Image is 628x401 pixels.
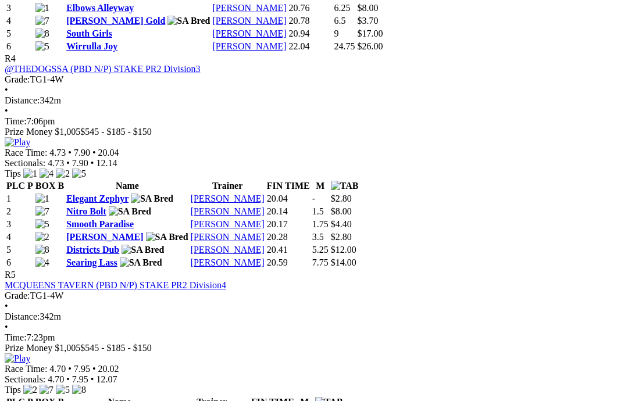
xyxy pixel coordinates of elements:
span: 7.95 [74,364,90,374]
div: 342m [5,95,623,106]
span: • [66,158,70,168]
span: Sectionals: [5,374,45,384]
td: 20.59 [266,257,311,268]
span: $3.70 [357,16,378,26]
img: 2 [35,232,49,242]
img: 1 [35,194,49,204]
a: Smooth Paradise [66,219,134,229]
td: 20.41 [266,244,311,256]
td: 1 [6,193,34,205]
a: Elbows Alleyway [66,3,134,13]
text: 1.5 [312,206,324,216]
span: PLC [6,181,25,191]
span: $2.80 [331,194,352,203]
span: 12.07 [96,374,117,384]
a: Elegant Zephyr [66,194,129,203]
span: $8.00 [331,206,352,216]
span: $8.00 [357,3,378,13]
a: [PERSON_NAME] Gold [66,16,165,26]
div: 7:06pm [5,116,623,127]
span: P [27,181,33,191]
span: Time: [5,332,27,342]
img: 2 [23,385,37,395]
a: [PERSON_NAME] [191,219,265,229]
img: 5 [35,41,49,52]
a: [PERSON_NAME] [212,41,286,51]
img: SA Bred [131,194,173,204]
img: 8 [35,28,49,39]
span: 7.90 [74,148,90,157]
img: 5 [72,169,86,179]
td: 22.04 [288,41,333,52]
span: 4.70 [48,374,64,384]
img: SA Bred [109,206,151,217]
img: SA Bred [167,16,210,26]
img: 8 [35,245,49,255]
text: 6.5 [334,16,345,26]
span: R5 [5,270,16,280]
span: $17.00 [357,28,383,38]
span: Grade: [5,74,30,84]
span: $545 - $185 - $150 [80,343,152,353]
div: 7:23pm [5,332,623,343]
span: R4 [5,53,16,63]
td: 3 [6,219,34,230]
td: 20.04 [266,193,311,205]
span: $14.00 [331,257,356,267]
span: 4.73 [48,158,64,168]
a: MCQUEENS TAVERN (PBD N/P) STAKE PR2 Division4 [5,280,226,290]
img: 7 [35,16,49,26]
span: • [5,106,8,116]
span: • [5,301,8,311]
span: 4.73 [49,148,66,157]
span: BOX [35,181,56,191]
a: [PERSON_NAME] [66,232,143,242]
span: Tips [5,169,21,178]
a: [PERSON_NAME] [191,206,265,216]
a: [PERSON_NAME] [191,232,265,242]
span: • [68,364,72,374]
td: 20.17 [266,219,311,230]
div: Prize Money $1,005 [5,127,623,137]
span: Sectionals: [5,158,45,168]
span: • [66,374,70,384]
span: $26.00 [357,41,383,51]
img: SA Bred [146,232,188,242]
span: Time: [5,116,27,126]
div: 342m [5,312,623,322]
a: [PERSON_NAME] [212,16,286,26]
span: Race Time: [5,364,47,374]
span: • [91,158,94,168]
span: $545 - $185 - $150 [80,127,152,137]
span: 7.90 [72,158,88,168]
span: $4.40 [331,219,352,229]
img: 1 [23,169,37,179]
text: 6.25 [334,3,350,13]
th: FIN TIME [266,180,311,192]
span: • [5,322,8,332]
text: 9 [334,28,338,38]
span: 4.70 [49,364,66,374]
span: • [92,364,96,374]
text: 1.75 [312,219,329,229]
div: Prize Money $1,005 [5,343,623,353]
a: [PERSON_NAME] [212,3,286,13]
img: Play [5,137,30,148]
img: 5 [35,219,49,230]
th: M [312,180,329,192]
td: 4 [6,231,34,243]
a: @THEDOGSSA (PBD N/P) STAKE PR2 Division3 [5,64,201,74]
img: 7 [40,385,53,395]
span: • [68,148,72,157]
a: [PERSON_NAME] [191,194,265,203]
img: SA Bred [122,245,164,255]
img: TAB [331,181,359,191]
img: 2 [56,169,70,179]
img: 4 [35,257,49,268]
span: $12.00 [331,245,356,255]
span: Grade: [5,291,30,300]
text: 24.75 [334,41,355,51]
a: Wirrulla Joy [66,41,117,51]
span: Race Time: [5,148,47,157]
span: • [5,85,8,95]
